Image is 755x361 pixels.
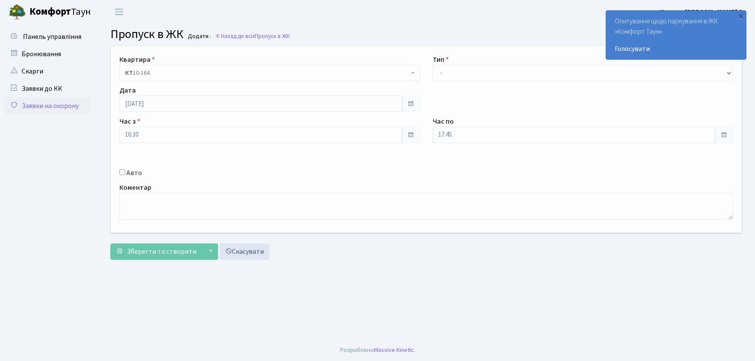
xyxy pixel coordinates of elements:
[4,45,91,63] a: Бронювання
[4,63,91,80] a: Скарги
[4,28,91,45] a: Панель управління
[215,32,290,40] a: Назад до всіхПропуск в ЖК
[219,243,270,260] a: Скасувати
[255,32,290,40] span: Пропуск в ЖК
[119,54,155,65] label: Квартира
[186,33,211,40] small: Додати .
[119,116,140,127] label: Час з
[110,243,202,260] button: Зберегти та створити
[4,97,91,115] a: Заявки на охорону
[4,80,91,97] a: Заявки до КК
[119,85,136,96] label: Дата
[23,32,81,42] span: Панель управління
[433,116,454,127] label: Час по
[9,3,26,21] img: logo.png
[119,65,420,81] span: <b>КТ</b>&nbsp;&nbsp;&nbsp;&nbsp;10-164
[110,26,183,43] span: Пропуск в ЖК
[340,345,415,355] div: Розроблено .
[126,168,142,178] label: Авто
[125,69,133,77] b: КТ
[127,247,196,256] span: Зберегти та створити
[125,69,409,77] span: <b>КТ</b>&nbsp;&nbsp;&nbsp;&nbsp;10-164
[108,5,130,19] button: Переключити навігацію
[29,5,71,19] b: Комфорт
[119,182,151,193] label: Коментар
[433,54,449,65] label: Тип
[29,5,91,19] span: Таун
[736,12,745,20] div: ×
[660,7,745,17] a: Цитрус [PERSON_NAME] А.
[374,345,414,355] a: Massive Kinetic
[606,11,746,59] div: Опитування щодо паркування в ЖК «Комфорт Таун»
[615,44,737,54] a: Голосувати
